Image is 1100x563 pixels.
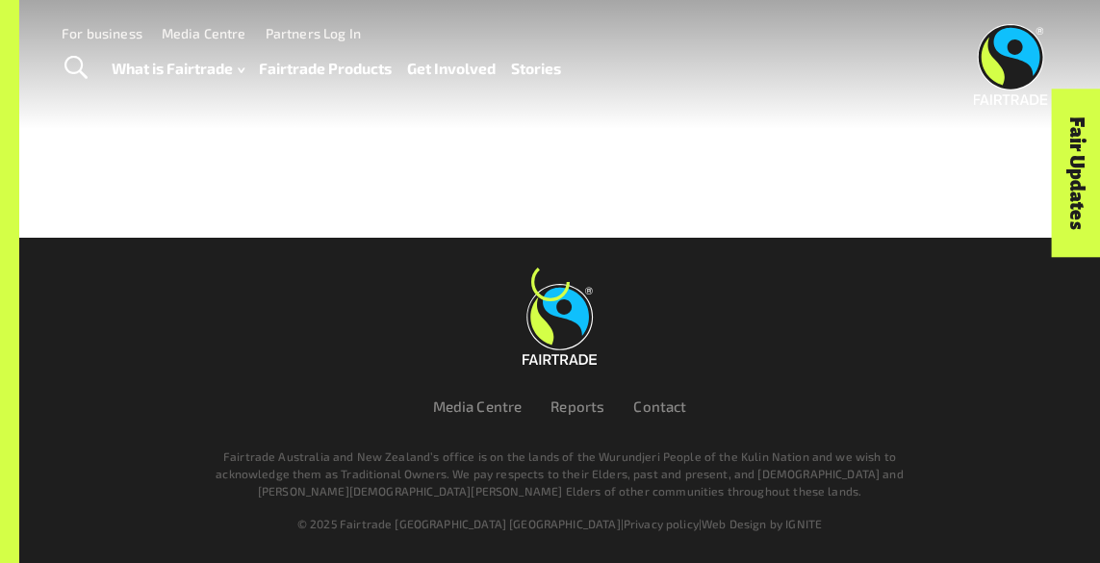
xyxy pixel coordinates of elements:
[624,517,699,530] a: Privacy policy
[266,25,361,41] a: Partners Log In
[162,25,246,41] a: Media Centre
[523,284,597,365] img: Fairtrade Australia New Zealand logo
[259,55,392,82] a: Fairtrade Products
[193,448,925,499] p: Fairtrade Australia and New Zealand’s office is on the lands of the Wurundjeri People of the Kuli...
[62,25,142,41] a: For business
[974,24,1048,105] img: Fairtrade Australia New Zealand logo
[119,515,1001,532] div: | |
[702,517,822,530] a: Web Design by IGNITE
[433,397,523,415] a: Media Centre
[633,397,686,415] a: Contact
[112,55,244,82] a: What is Fairtrade
[297,517,621,530] span: © 2025 Fairtrade [GEOGRAPHIC_DATA] [GEOGRAPHIC_DATA]
[52,44,99,92] a: Toggle Search
[511,55,561,82] a: Stories
[407,55,496,82] a: Get Involved
[550,397,604,415] a: Reports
